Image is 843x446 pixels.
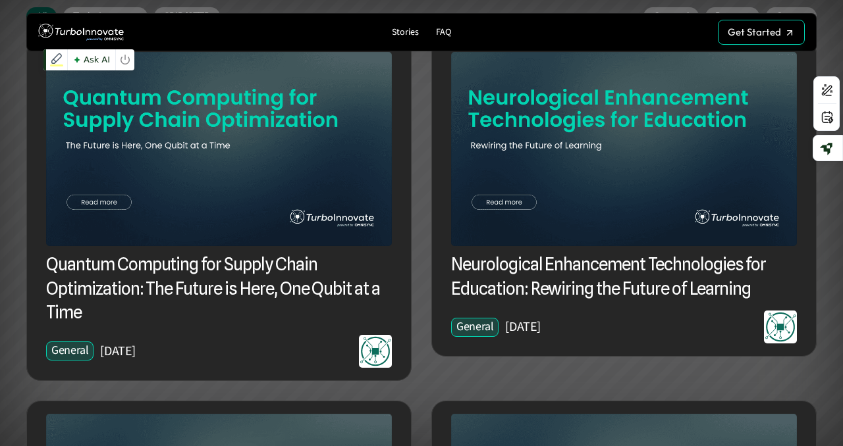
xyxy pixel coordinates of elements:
a: Get Started [718,20,805,45]
p: Get Started [728,26,781,38]
p: FAQ [436,27,451,38]
p: Stories [392,27,419,38]
span: Ask AI [70,51,113,68]
img: TurboInnovate Logo [38,20,124,45]
a: Stories [387,24,424,41]
a: FAQ [431,24,456,41]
